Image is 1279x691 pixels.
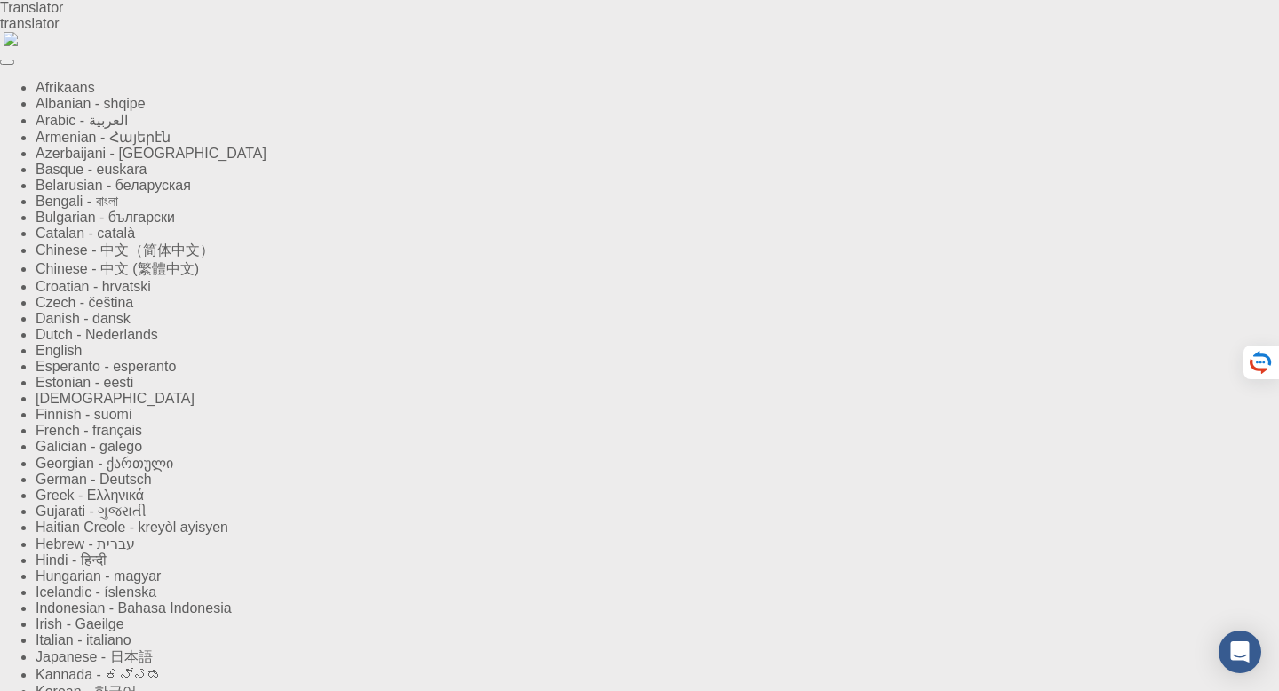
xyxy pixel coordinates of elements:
[36,146,266,161] a: Azerbaijani - [GEOGRAPHIC_DATA]
[36,311,131,326] a: Danish - dansk
[36,113,128,128] a: Arabic - ‎‫العربية‬‎
[36,295,133,310] a: Czech - čeština
[36,584,156,600] a: Icelandic - íslenska
[36,488,144,503] a: Greek - Ελληνικά
[36,130,171,145] a: Armenian - Հայերէն
[36,632,131,647] a: Italian - italiano
[36,210,175,225] a: Bulgarian - български
[36,279,151,294] a: Croatian - hrvatski
[36,600,232,616] a: Indonesian - Bahasa Indonesia
[36,423,142,438] a: French - français
[36,391,195,406] a: [DEMOGRAPHIC_DATA]
[36,407,131,422] a: Finnish - suomi
[36,568,161,584] a: Hungarian - magyar
[36,667,162,682] a: Kannada - ಕನ್ನಡ
[36,520,228,535] a: Haitian Creole - kreyòl ayisyen
[36,504,147,519] a: Gujarati - ગુજરાતી
[36,552,107,568] a: Hindi - हिन्दी
[36,80,95,95] a: Afrikaans
[36,242,214,258] a: Chinese - 中文（简体中文）
[36,96,146,111] a: Albanian - shqipe
[36,178,191,193] a: Belarusian - беларуская
[36,327,158,342] a: Dutch - Nederlands
[36,472,152,487] a: German - Deutsch
[36,194,118,209] a: Bengali - বাংলা
[36,359,176,374] a: Esperanto - esperanto
[36,616,124,631] a: Irish - Gaeilge
[36,536,135,552] a: Hebrew - ‎‫עברית‬‎
[36,375,133,390] a: Estonian - eesti
[36,439,142,454] a: Galician - galego
[1219,631,1261,673] div: Open Intercom Messenger
[36,649,153,664] a: Japanese - 日本語
[36,162,147,177] a: Basque - euskara
[4,32,18,46] img: right-arrow.png
[36,456,173,471] a: Georgian - ქართული
[36,261,199,276] a: Chinese - 中文 (繁體中文)
[36,226,135,241] a: Catalan - català
[36,343,82,358] a: English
